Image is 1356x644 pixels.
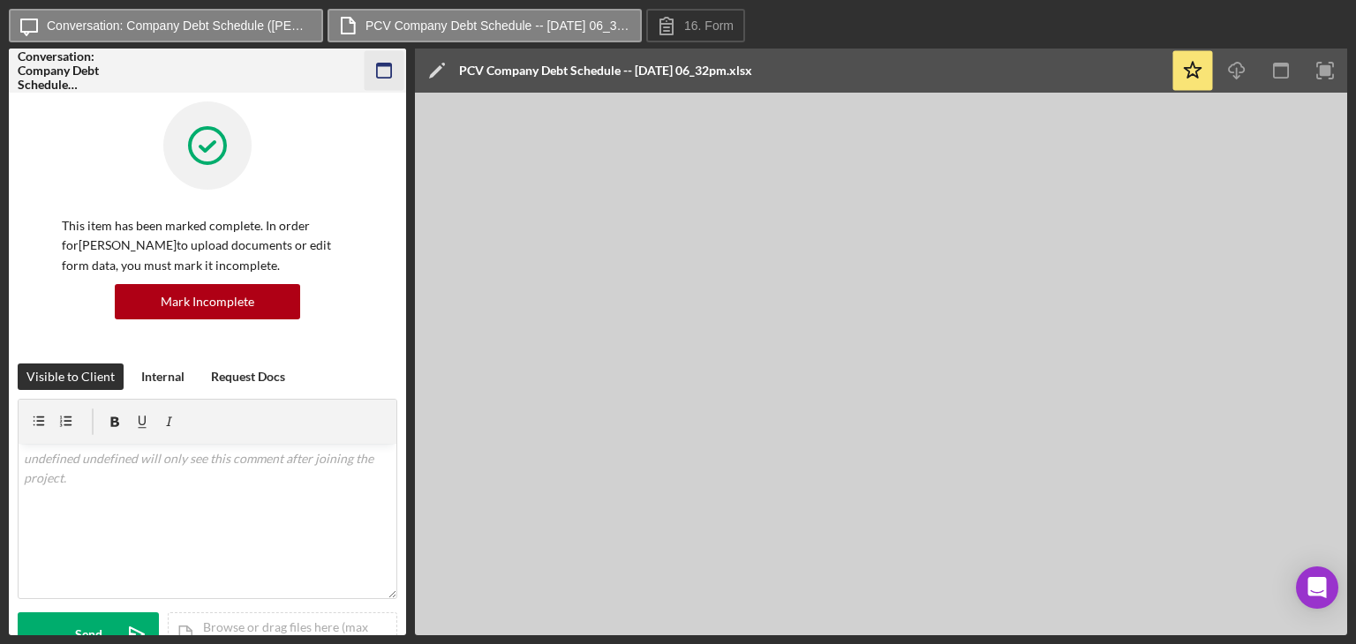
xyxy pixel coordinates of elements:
div: Open Intercom Messenger [1296,566,1338,609]
button: Visible to Client [18,363,124,390]
label: 16. Form [684,19,734,33]
button: Request Docs [202,363,294,390]
button: Internal [132,363,193,390]
div: Request Docs [211,363,285,390]
button: Conversation: Company Debt Schedule ([PERSON_NAME]) [9,9,323,42]
button: Mark Incomplete [115,284,300,319]
button: PCV Company Debt Schedule -- [DATE] 06_32pm.xlsx [328,9,642,42]
label: Conversation: Company Debt Schedule ([PERSON_NAME]) [47,19,312,33]
button: 16. Form [646,9,745,42]
iframe: Document Preview [415,93,1347,635]
label: PCV Company Debt Schedule -- [DATE] 06_32pm.xlsx [365,19,630,33]
div: Mark Incomplete [161,284,254,319]
div: Conversation: Company Debt Schedule ([PERSON_NAME]) [18,49,141,92]
p: This item has been marked complete. In order for [PERSON_NAME] to upload documents or edit form d... [62,216,353,275]
div: Internal [141,363,185,390]
div: PCV Company Debt Schedule -- [DATE] 06_32pm.xlsx [459,64,752,78]
div: Visible to Client [26,363,115,390]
